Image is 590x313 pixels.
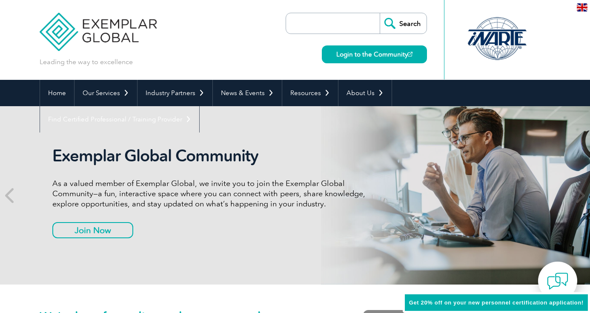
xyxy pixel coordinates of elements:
[40,57,133,67] p: Leading the way to excellence
[380,13,427,34] input: Search
[74,80,137,106] a: Our Services
[577,3,587,11] img: en
[408,52,412,56] img: open_square.png
[547,271,568,292] img: contact-chat.png
[282,80,338,106] a: Resources
[322,45,427,63] a: Login to the Community
[52,222,133,238] a: Join Now
[137,80,212,106] a: Industry Partners
[52,178,372,209] p: As a valued member of Exemplar Global, we invite you to join the Exemplar Global Community—a fun,...
[409,299,584,306] span: Get 20% off on your new personnel certification application!
[40,106,199,133] a: Find Certified Professional / Training Provider
[40,80,74,106] a: Home
[338,80,392,106] a: About Us
[213,80,282,106] a: News & Events
[52,146,372,166] h2: Exemplar Global Community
